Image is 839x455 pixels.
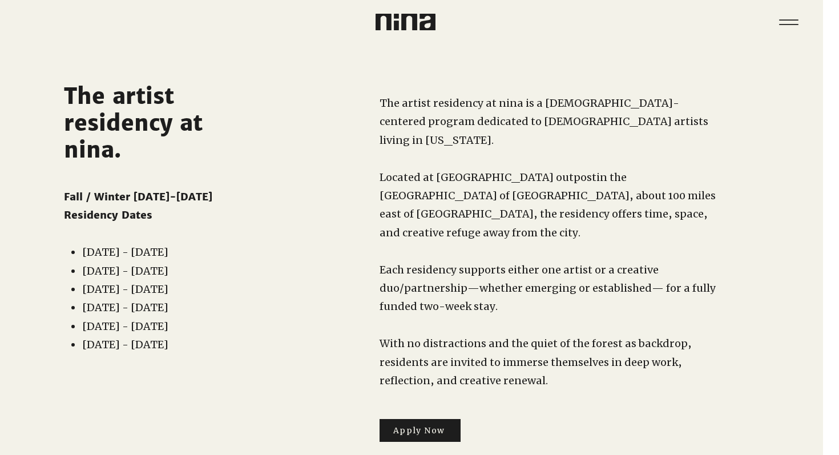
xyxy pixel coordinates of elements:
span: [DATE] - [DATE] [82,283,168,296]
span: [DATE] - [DATE] [82,338,168,351]
a: Apply Now [380,419,461,442]
span: [DATE] - [DATE] [82,320,168,333]
span: [DATE] - [DATE] [82,264,168,277]
span: Located at [GEOGRAPHIC_DATA] outpost [380,171,596,184]
span: With no distractions and the quiet of the forest as backdrop, residents are invited to immerse th... [380,337,692,387]
span: [DATE] - [DATE] [82,245,168,259]
span: Fall / Winter [DATE]-[DATE] Residency Dates [64,190,212,222]
span: Each residency supports either one artist or a creative duo/partnership—whether emerging or estab... [380,263,716,313]
span: The artist residency at nina is a [DEMOGRAPHIC_DATA]-centered program dedicated to [DEMOGRAPHIC_D... [380,96,708,147]
span: [DATE] - [DATE] [82,301,168,314]
span: The artist residency at nina. [64,83,203,163]
span: Apply Now [393,425,445,436]
button: Menu [771,5,806,39]
img: Nina Logo CMYK_Charcoal.png [376,14,435,30]
nav: Site [771,5,806,39]
span: in the [GEOGRAPHIC_DATA] of [GEOGRAPHIC_DATA], about 100 miles east of [GEOGRAPHIC_DATA], the res... [380,171,716,239]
